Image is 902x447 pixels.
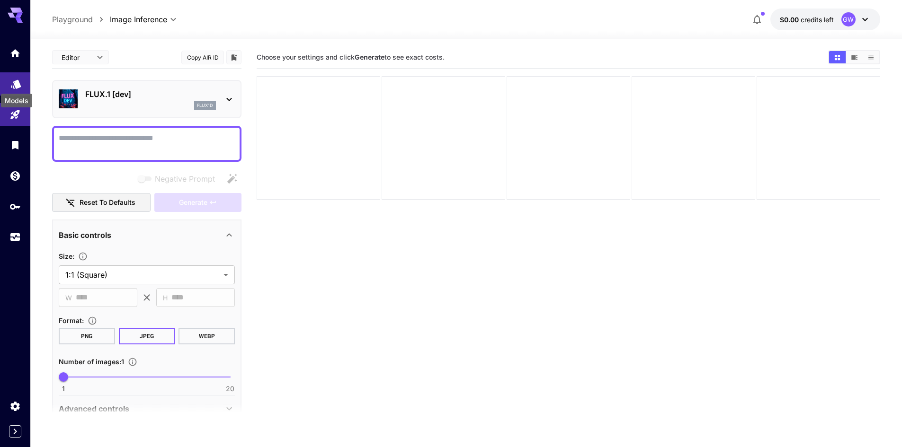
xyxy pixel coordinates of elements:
button: $0.00GW [770,9,880,30]
div: Home [9,47,21,59]
div: Basic controls [59,224,235,246]
button: PNG [59,328,115,344]
button: Specify how many images to generate in a single request. Each image generation will be charged se... [124,357,141,367]
p: flux1d [197,102,213,109]
span: $0.00 [780,16,801,24]
div: FLUX.1 [dev]flux1d [59,85,235,114]
span: H [163,292,168,303]
div: GW [841,12,856,26]
span: Format : [59,316,84,324]
button: Choose the file format for the output image. [84,316,101,325]
nav: breadcrumb [52,14,110,25]
span: 1:1 (Square) [65,269,220,280]
button: WEBP [179,328,235,344]
button: Copy AIR ID [181,51,224,64]
span: Editor [62,53,91,62]
button: Add to library [230,52,238,63]
button: Show media in grid view [829,51,846,63]
div: Wallet [9,170,21,182]
button: Reset to defaults [52,193,151,212]
a: Playground [52,14,93,25]
button: Show media in list view [863,51,879,63]
button: Show media in video view [846,51,863,63]
span: Negative Prompt [155,173,215,184]
div: Models [10,75,22,87]
div: Models [1,94,32,107]
span: credits left [801,16,834,24]
div: Usage [9,231,21,243]
span: Choose your settings and click to see exact costs. [257,53,445,61]
span: Number of images : 1 [59,358,124,366]
span: Image Inference [110,14,167,25]
div: Show media in grid viewShow media in video viewShow media in list view [828,50,880,64]
div: API Keys [9,201,21,212]
div: Advanced controls [59,397,235,420]
div: $0.00 [780,15,834,25]
span: 1 [62,384,65,394]
div: Library [9,139,21,151]
span: 20 [226,384,234,394]
span: Negative prompts are not compatible with the selected model. [136,173,223,184]
span: W [65,292,72,303]
p: FLUX.1 [dev] [85,88,216,100]
button: JPEG [119,328,175,344]
button: Adjust the dimensions of the generated image by specifying its width and height in pixels, or sel... [74,252,91,261]
button: Expand sidebar [9,425,21,438]
span: Size : [59,252,74,260]
p: Basic controls [59,229,111,241]
b: Generate [355,53,384,61]
div: Playground [9,109,21,121]
div: Settings [9,400,21,412]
